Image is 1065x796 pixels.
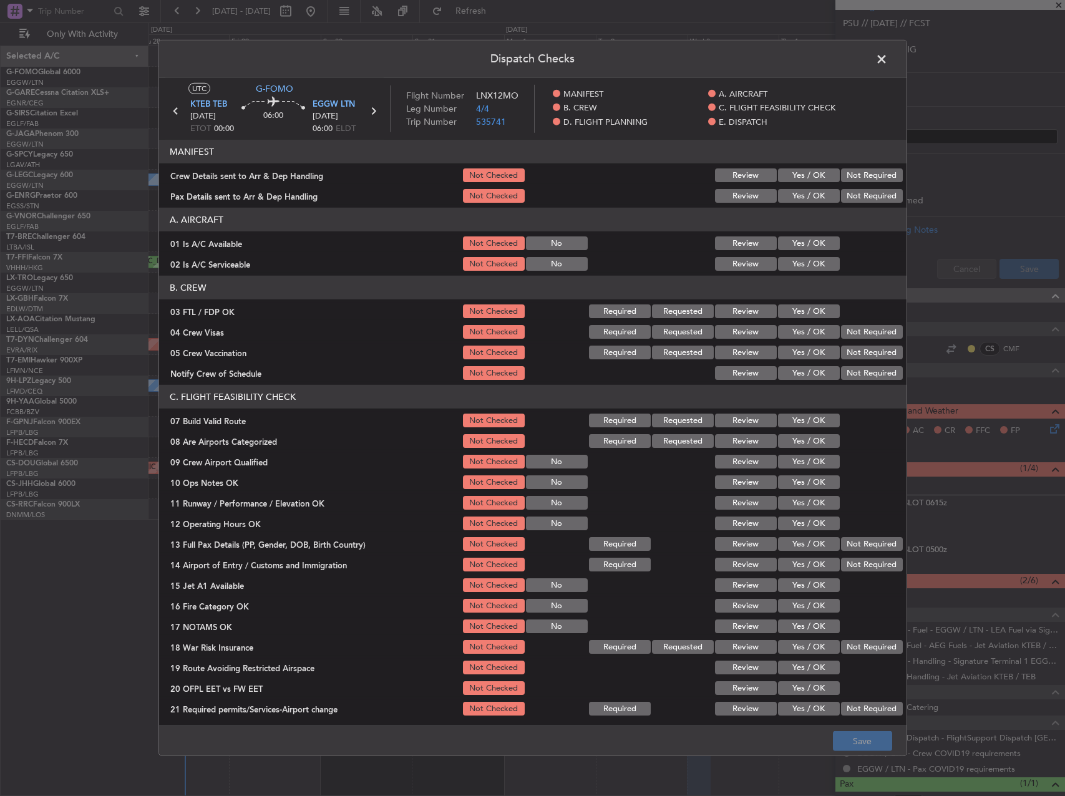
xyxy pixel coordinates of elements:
[841,168,903,182] button: Not Required
[778,346,840,359] button: Yes / OK
[778,325,840,339] button: Yes / OK
[778,455,840,468] button: Yes / OK
[778,414,840,427] button: Yes / OK
[778,496,840,510] button: Yes / OK
[778,517,840,530] button: Yes / OK
[778,599,840,613] button: Yes / OK
[841,640,903,654] button: Not Required
[778,702,840,716] button: Yes / OK
[778,640,840,654] button: Yes / OK
[778,475,840,489] button: Yes / OK
[778,168,840,182] button: Yes / OK
[778,236,840,250] button: Yes / OK
[841,558,903,571] button: Not Required
[841,346,903,359] button: Not Required
[778,537,840,551] button: Yes / OK
[778,558,840,571] button: Yes / OK
[841,325,903,339] button: Not Required
[778,434,840,448] button: Yes / OK
[778,366,840,380] button: Yes / OK
[778,619,840,633] button: Yes / OK
[778,578,840,592] button: Yes / OK
[778,304,840,318] button: Yes / OK
[841,537,903,551] button: Not Required
[841,702,903,716] button: Not Required
[159,41,907,78] header: Dispatch Checks
[841,189,903,203] button: Not Required
[778,257,840,271] button: Yes / OK
[778,189,840,203] button: Yes / OK
[841,366,903,380] button: Not Required
[778,661,840,674] button: Yes / OK
[778,681,840,695] button: Yes / OK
